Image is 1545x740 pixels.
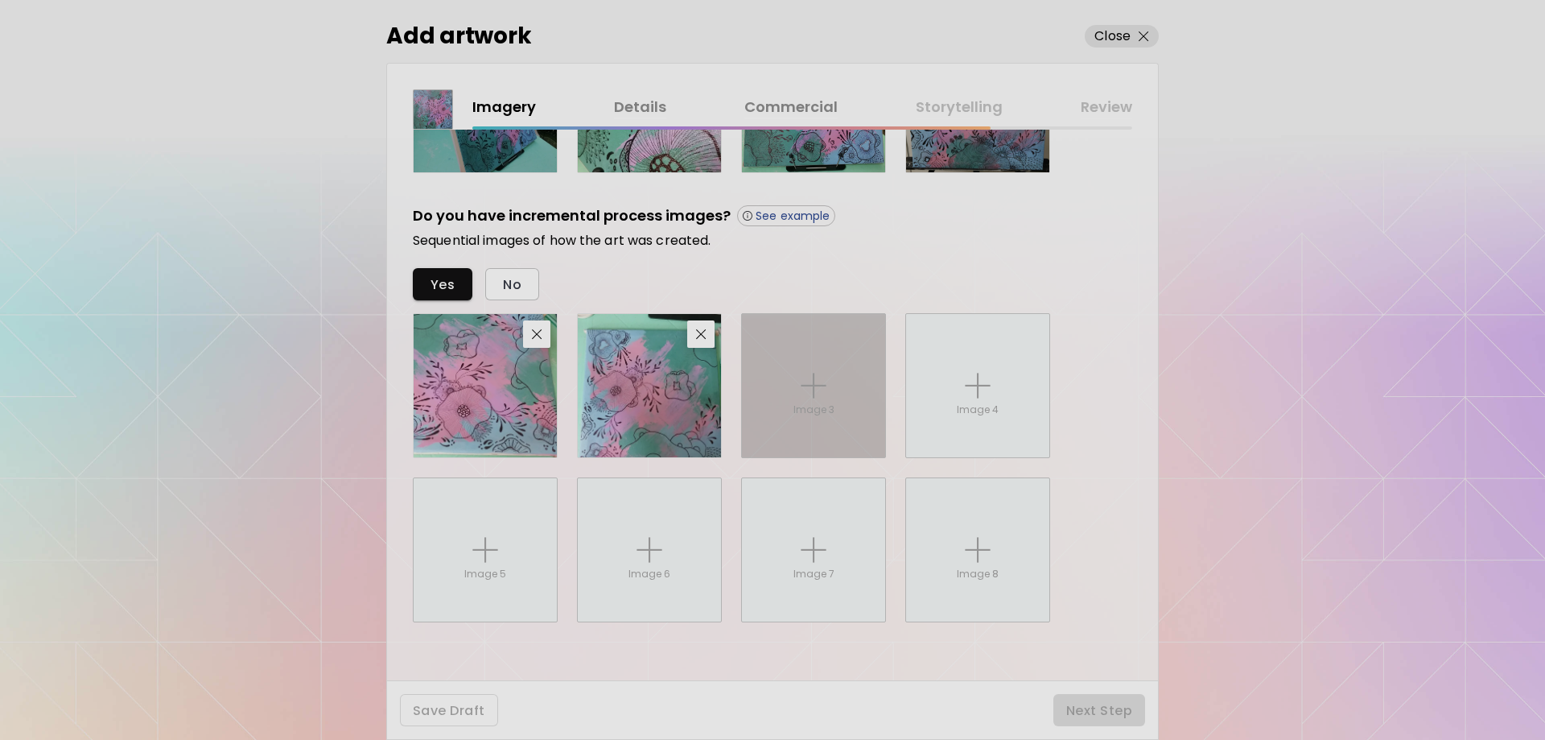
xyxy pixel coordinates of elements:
a: Commercial [744,96,838,119]
img: placeholder [472,537,498,563]
div: delete [413,313,558,458]
h5: Do you have incremental process images? [413,205,731,227]
button: delete [687,320,715,348]
img: placeholder [965,537,991,563]
span: No [503,276,521,293]
h6: Sequential images of how the art was created. [413,233,1132,249]
img: placeholder [637,537,662,563]
button: No [485,268,539,300]
img: placeholder [965,373,991,399]
p: Image 5 [464,567,506,581]
button: Yes [413,268,472,300]
img: delete [696,329,707,340]
img: delete [532,329,542,340]
p: Image 6 [628,567,670,581]
img: placeholder [801,537,826,563]
p: See example [756,209,830,223]
span: Yes [431,276,455,293]
p: Image 4 [957,403,999,417]
p: Image 8 [957,567,999,581]
img: thumbnail [414,90,452,129]
p: Image 3 [793,403,834,417]
img: placeholder [801,373,826,399]
button: delete [523,320,550,348]
div: delete [577,313,722,458]
p: Image 7 [793,567,834,581]
a: Details [614,96,666,119]
button: See example [737,205,835,226]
